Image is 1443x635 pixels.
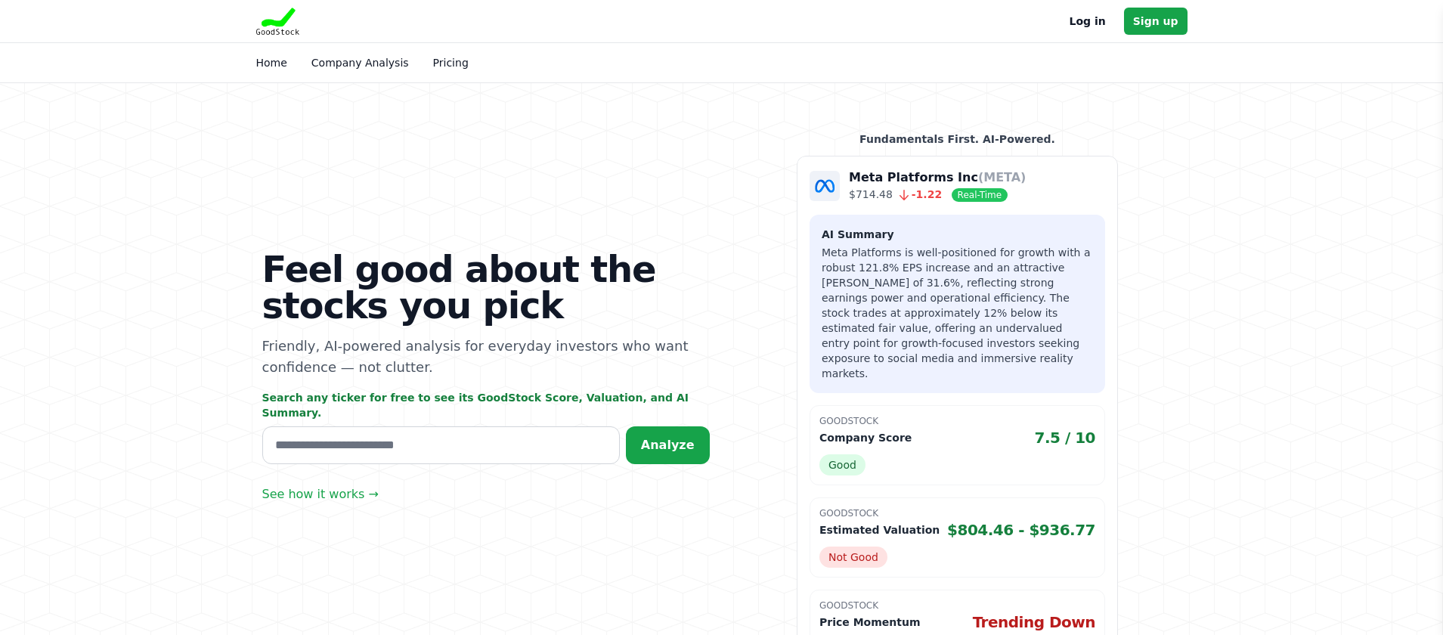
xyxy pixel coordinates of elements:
[797,132,1118,147] p: Fundamentals First. AI-Powered.
[1124,8,1188,35] a: Sign up
[1070,12,1106,30] a: Log in
[819,454,865,475] span: Good
[978,170,1027,184] span: (META)
[973,612,1095,633] span: Trending Down
[819,547,887,568] span: Not Good
[849,169,1026,187] p: Meta Platforms Inc
[262,251,710,324] h1: Feel good about the stocks you pick
[433,57,469,69] a: Pricing
[262,485,379,503] a: See how it works →
[810,171,840,201] img: Company Logo
[849,187,1026,203] p: $714.48
[822,245,1093,381] p: Meta Platforms is well-positioned for growth with a robust 121.8% EPS increase and an attractive ...
[311,57,409,69] a: Company Analysis
[262,336,710,378] p: Friendly, AI-powered analysis for everyday investors who want confidence — not clutter.
[626,426,710,464] button: Analyze
[819,430,912,445] p: Company Score
[947,519,1095,541] span: $804.46 - $936.77
[1035,427,1096,448] span: 7.5 / 10
[893,188,942,200] span: -1.22
[819,599,1095,612] p: GoodStock
[262,390,710,420] p: Search any ticker for free to see its GoodStock Score, Valuation, and AI Summary.
[256,8,300,35] img: Goodstock Logo
[819,522,940,537] p: Estimated Valuation
[952,188,1008,202] span: Real-Time
[819,615,920,630] p: Price Momentum
[641,438,695,452] span: Analyze
[819,415,1095,427] p: GoodStock
[256,57,287,69] a: Home
[822,227,1093,242] h3: AI Summary
[819,507,1095,519] p: GoodStock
